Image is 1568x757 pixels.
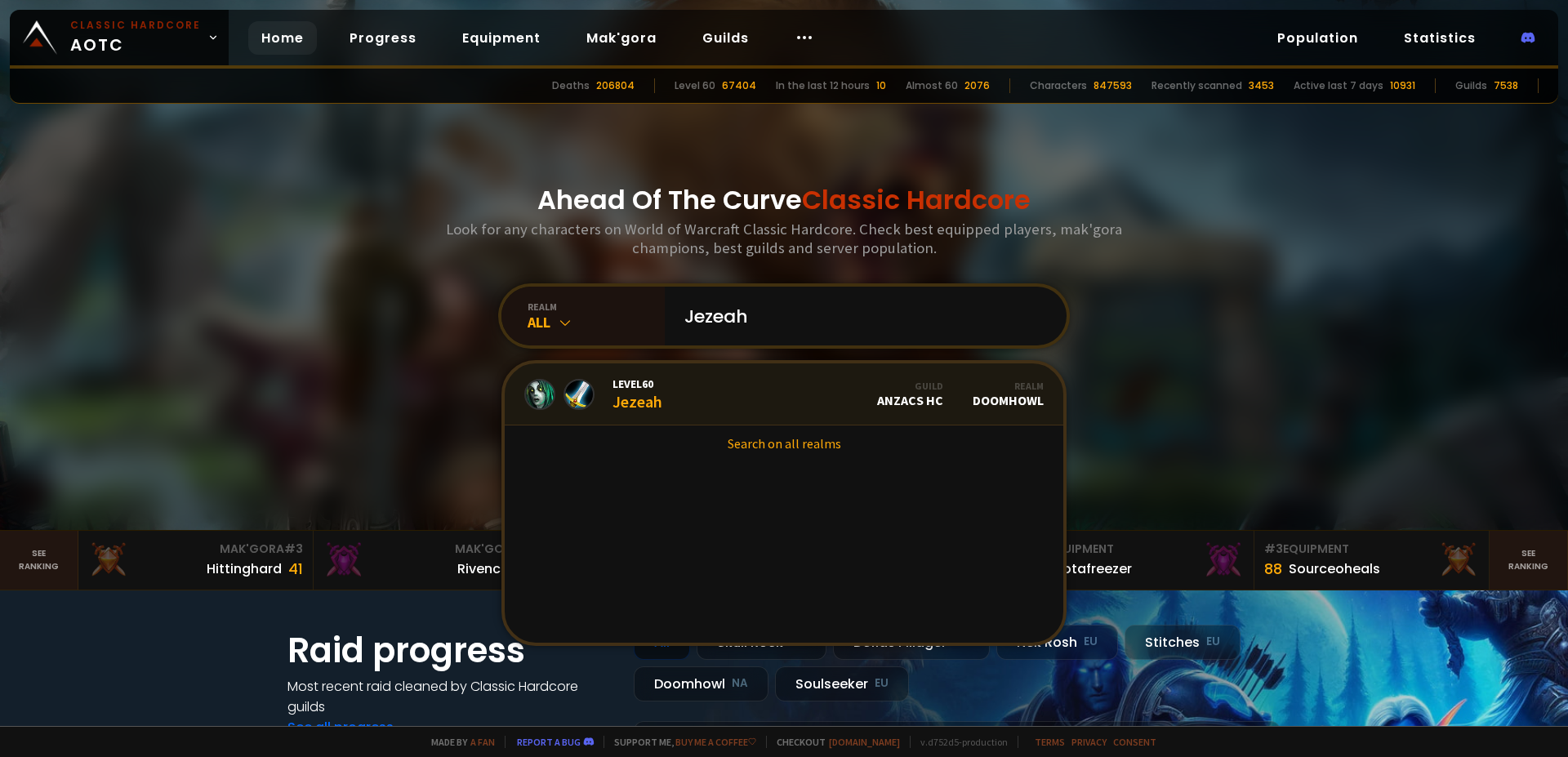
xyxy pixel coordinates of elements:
a: Home [248,21,317,55]
h1: Raid progress [287,625,614,676]
div: Anzacs HC [877,380,943,408]
div: realm [528,301,665,313]
div: 41 [288,558,303,580]
div: Mak'Gora [323,541,538,558]
div: Equipment [1264,541,1479,558]
a: See all progress [287,718,394,737]
a: [DOMAIN_NAME] [829,736,900,748]
small: EU [1206,634,1220,650]
a: Seeranking [1490,531,1568,590]
a: Equipment [449,21,554,55]
small: EU [875,675,889,692]
div: 206804 [596,78,635,93]
a: Buy me a coffee [675,736,756,748]
small: NA [732,675,748,692]
div: 67404 [722,78,756,93]
a: Mak'Gora#2Rivench100 [314,531,549,590]
a: Population [1264,21,1371,55]
a: Search on all realms [505,425,1063,461]
div: Stitches [1125,625,1241,660]
div: 2076 [964,78,990,93]
a: Guilds [689,21,762,55]
div: All [528,313,665,332]
div: Doomhowl [973,380,1044,408]
div: Deaths [552,78,590,93]
div: 10 [876,78,886,93]
div: Doomhowl [634,666,768,701]
div: Characters [1030,78,1087,93]
div: 7538 [1494,78,1518,93]
div: Recently scanned [1151,78,1242,93]
div: In the last 12 hours [776,78,870,93]
div: Active last 7 days [1294,78,1383,93]
div: 3453 [1249,78,1274,93]
span: Classic Hardcore [802,181,1031,218]
div: Level 60 [675,78,715,93]
small: EU [1084,634,1098,650]
small: Classic Hardcore [70,18,201,33]
input: Search a character... [675,287,1047,345]
a: Progress [336,21,430,55]
span: # 3 [1264,541,1283,557]
div: 847593 [1094,78,1132,93]
span: v. d752d5 - production [910,736,1008,748]
div: Guilds [1455,78,1487,93]
div: 10931 [1390,78,1415,93]
div: Almost 60 [906,78,958,93]
span: Made by [421,736,495,748]
a: Consent [1113,736,1156,748]
div: Nek'Rosh [996,625,1118,660]
div: Guild [877,380,943,392]
h4: Most recent raid cleaned by Classic Hardcore guilds [287,676,614,717]
span: # 3 [284,541,303,557]
div: Mak'Gora [88,541,303,558]
div: Soulseeker [775,666,909,701]
h3: Look for any characters on World of Warcraft Classic Hardcore. Check best equipped players, mak'g... [439,220,1129,257]
div: 88 [1264,558,1282,580]
a: Privacy [1071,736,1107,748]
a: Classic HardcoreAOTC [10,10,229,65]
a: a fan [470,736,495,748]
a: Terms [1035,736,1065,748]
span: Support me, [604,736,756,748]
a: Mak'gora [573,21,670,55]
a: #2Equipment88Notafreezer [1019,531,1254,590]
a: Mak'Gora#3Hittinghard41 [78,531,314,590]
div: Notafreezer [1053,559,1132,579]
span: Checkout [766,736,900,748]
div: Jezeah [612,376,662,412]
a: Statistics [1391,21,1489,55]
div: Sourceoheals [1289,559,1380,579]
div: Equipment [1029,541,1244,558]
a: #3Equipment88Sourceoheals [1254,531,1490,590]
a: Level60JezeahGuildAnzacs HCRealmDoomhowl [505,363,1063,425]
div: Rivench [457,559,509,579]
span: AOTC [70,18,201,57]
div: Hittinghard [207,559,282,579]
h1: Ahead Of The Curve [537,180,1031,220]
span: Level 60 [612,376,662,391]
a: Report a bug [517,736,581,748]
div: Realm [973,380,1044,392]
